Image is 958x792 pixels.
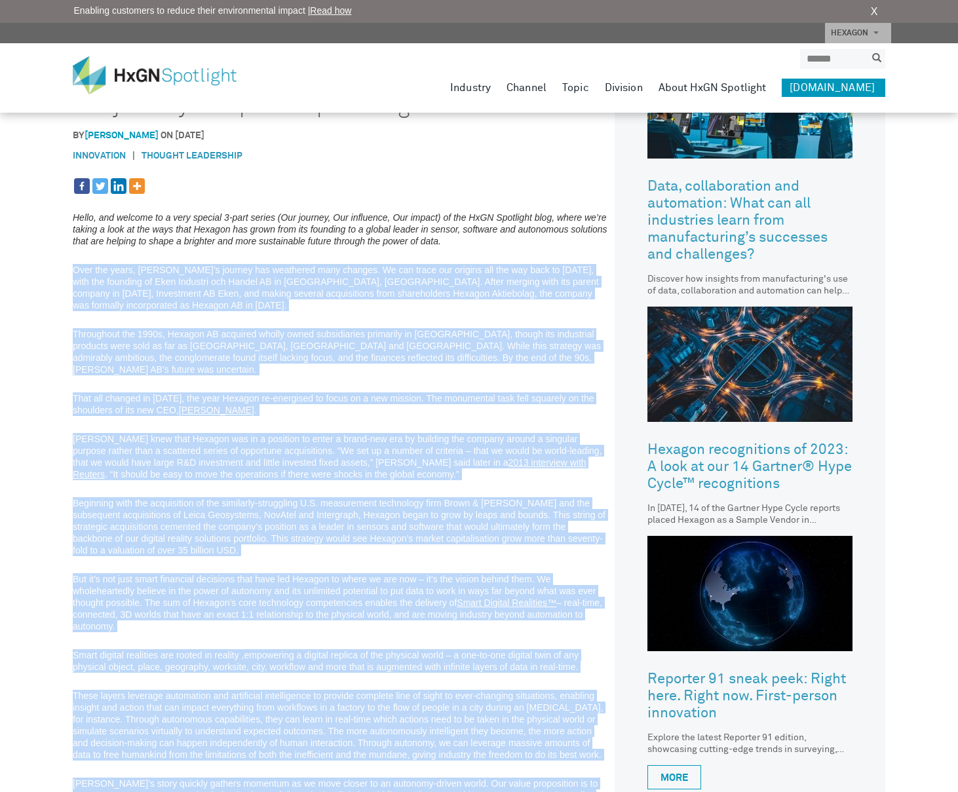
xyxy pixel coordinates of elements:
a: [PERSON_NAME] [85,131,159,140]
span: Enabling customers to reduce their environmental impact | [74,4,352,18]
a: More [647,765,701,789]
p: Over the years, [PERSON_NAME]’s journey has weathered many changes. We can trace our origins all ... [73,264,608,311]
a: Channel [507,79,546,97]
time: [DATE] [175,131,204,140]
a: Smart Digital Realities™ [457,597,556,608]
a: Hexagon recognitions of 2023: A look at our 14 Gartner® Hype Cycle™ recognitions [647,432,853,502]
a: Data, collaboration and automation: What can all industries learn from manufacturing’s successes ... [647,168,853,273]
span: By [73,131,161,140]
img: Reporter 91 sneak peek: Right here. Right now. First-person innovation [647,536,853,651]
a: About HxGN Spotlight [659,79,767,97]
span: on [161,131,204,140]
img: Hexagon recognitions of 2023: A look at our 14 Gartner® Hype Cycle™ recognitions [647,307,853,422]
a: Industry [450,79,491,97]
img: HxGN Spotlight [73,56,256,94]
a: [PERSON_NAME] [179,405,254,415]
p: Throughout the 1990s, Hexagon AB acquired wholly owned subsidiaries primarily in [GEOGRAPHIC_DATA... [73,328,608,375]
p: Smart digital realities are rooted in reality ,empowering a digital replica of the physical world... [73,649,608,673]
a: Linkedin [111,178,126,194]
p: These layers leverage automation and artificial intelligence to provide complete line of sight to... [73,690,608,761]
div: Discover how insights from manufacturing's use of data, collaboration and automation can help you... [647,273,853,297]
a: Topic [562,79,589,97]
a: 2013 interview with Reuters [73,457,586,480]
a: HEXAGON [825,23,891,43]
em: Hello, and welcome to a very special 3-part series (Our journey, Our influence, Our impact) of th... [73,212,607,246]
a: Innovation [73,151,126,160]
a: Thought Leadership [142,151,242,160]
p: Beginning with the acquisition of the similarly-struggling U.S. measurement technology firm Brown... [73,497,608,556]
a: X [871,4,878,20]
div: In [DATE], 14 of the Gartner Hype Cycle reports placed Hexagon as a Sample Vendor in respective t... [647,502,853,526]
a: Twitter [92,178,108,194]
a: Reporter 91 sneak peek: Right here. Right now. First-person innovation [647,661,853,732]
a: [DOMAIN_NAME] [782,79,885,97]
span: | [126,149,142,163]
a: Facebook [74,178,90,194]
a: Division [605,79,643,97]
a: Read how [310,5,351,16]
p: [PERSON_NAME] knew that Hexagon was in a position to enter a brand-new era by building the compan... [73,433,608,480]
a: More [129,178,145,194]
p: That all changed in [DATE], the year Hexagon re-energised to focus on a new mission. The monument... [73,392,608,416]
p: But it’s not just smart financial decisions that have led Hexagon to where we are now – it’s the ... [73,573,608,632]
div: Explore the latest Reporter 91 edition, showcasing cutting-edge trends in surveying, geospatial c... [647,732,853,755]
